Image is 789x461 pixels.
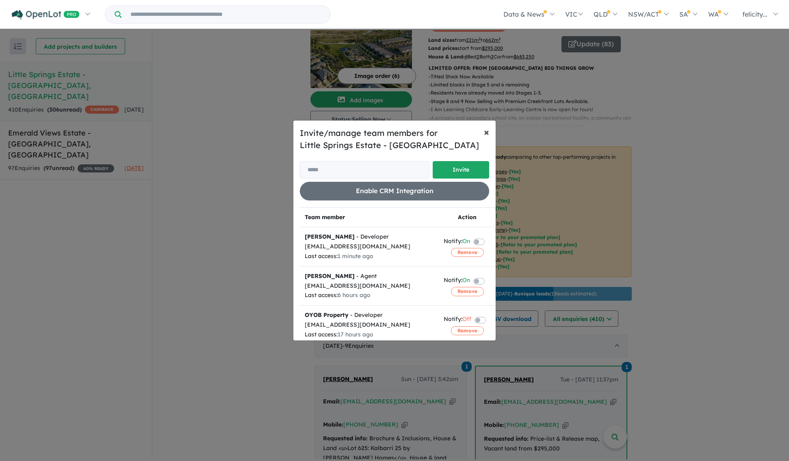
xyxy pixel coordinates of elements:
[451,287,484,296] button: Remove
[300,207,439,227] th: Team member
[123,6,329,23] input: Try estate name, suburb, builder or developer
[300,127,489,151] h5: Invite/manage team members for Little Springs Estate - [GEOGRAPHIC_DATA]
[305,252,434,261] div: Last access:
[451,326,484,335] button: Remove
[305,271,434,281] div: - Agent
[451,248,484,257] button: Remove
[305,310,434,320] div: - Developer
[305,272,355,280] strong: [PERSON_NAME]
[444,276,470,287] div: Notify:
[444,237,470,248] div: Notify:
[433,161,489,179] button: Invite
[484,126,489,138] span: ×
[305,242,434,252] div: [EMAIL_ADDRESS][DOMAIN_NAME]
[305,311,349,319] strong: OYOB Property
[338,291,371,299] span: 6 hours ago
[305,320,434,330] div: [EMAIL_ADDRESS][DOMAIN_NAME]
[12,10,80,20] img: Openlot PRO Logo White
[742,10,767,18] span: felicity...
[305,281,434,291] div: [EMAIL_ADDRESS][DOMAIN_NAME]
[462,237,470,248] span: On
[439,207,496,227] th: Action
[462,315,471,325] span: Off
[338,252,373,260] span: 1 minute ago
[305,291,434,300] div: Last access:
[305,330,434,340] div: Last access:
[305,232,434,242] div: - Developer
[338,331,373,338] span: 17 hours ago
[462,276,470,287] span: On
[305,233,355,240] strong: [PERSON_NAME]
[300,182,489,200] button: Enable CRM Integration
[444,315,471,325] div: Notify:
